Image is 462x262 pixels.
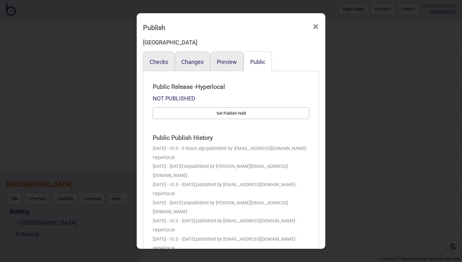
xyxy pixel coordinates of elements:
[196,236,295,242] span: published by [EMAIL_ADDRESS][DOMAIN_NAME]
[153,132,309,144] strong: Public Publish History
[153,200,288,215] span: unpublished by [PERSON_NAME][EMAIL_ADDRESS][DOMAIN_NAME]
[153,164,288,178] span: unpublished by [PERSON_NAME][EMAIL_ADDRESS][DOMAIN_NAME]
[153,217,309,235] div: [DATE] - v2.0 - [DATE]:
[143,37,319,48] div: [GEOGRAPHIC_DATA]
[207,146,306,151] span: published by [EMAIL_ADDRESS][DOMAIN_NAME]
[153,93,309,104] div: NOT PUBLISHED
[153,107,309,119] button: Set Publish Hold
[153,162,309,180] div: [DATE] - [DATE]:
[196,182,295,187] span: published by [EMAIL_ADDRESS][DOMAIN_NAME]
[153,199,309,217] div: [DATE] - [DATE]:
[217,59,237,65] button: Preview
[153,235,309,253] div: [DATE] - v2.0 - [DATE]:
[153,180,309,199] div: [DATE] - v2.0 - [DATE]:
[150,59,168,65] button: Checks
[250,59,265,65] button: Public
[181,59,204,65] button: Changes
[153,144,309,162] div: [DATE] - v2.0 - 5 hours ago:
[153,182,296,196] span: - Hyperlocal
[143,21,165,34] div: Publish
[312,16,319,37] span: ×
[153,146,307,160] span: - Hyperlocal
[153,81,309,93] strong: Public Release - Hyperlocal
[196,218,295,224] span: published by [EMAIL_ADDRESS][DOMAIN_NAME]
